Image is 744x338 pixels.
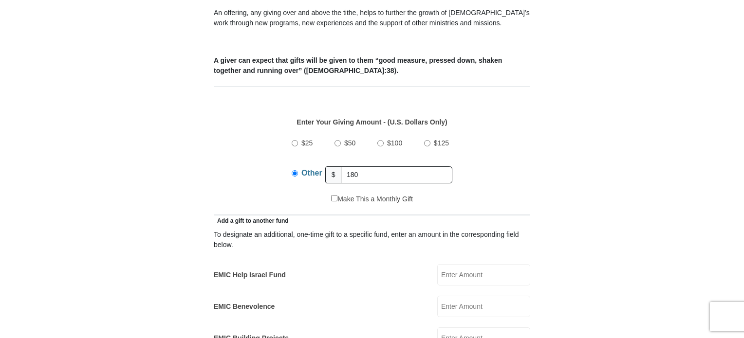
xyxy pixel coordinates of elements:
input: Enter Amount [437,264,530,285]
div: To designate an additional, one-time gift to a specific fund, enter an amount in the correspondin... [214,230,530,250]
b: A giver can expect that gifts will be given to them “good measure, pressed down, shaken together ... [214,56,502,74]
span: $50 [344,139,355,147]
span: $100 [387,139,402,147]
span: $25 [301,139,313,147]
input: Make This a Monthly Gift [331,195,337,201]
input: Other Amount [341,166,452,183]
p: An offering, any giving over and above the tithe, helps to further the growth of [DEMOGRAPHIC_DAT... [214,8,530,28]
strong: Enter Your Giving Amount - (U.S. Dollars Only) [297,118,447,126]
span: Other [301,169,322,177]
label: EMIC Help Israel Fund [214,270,286,280]
input: Enter Amount [437,296,530,317]
label: EMIC Benevolence [214,302,275,312]
label: Make This a Monthly Gift [331,194,413,204]
span: $125 [434,139,449,147]
span: $ [325,166,342,183]
span: Add a gift to another fund [214,217,289,224]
